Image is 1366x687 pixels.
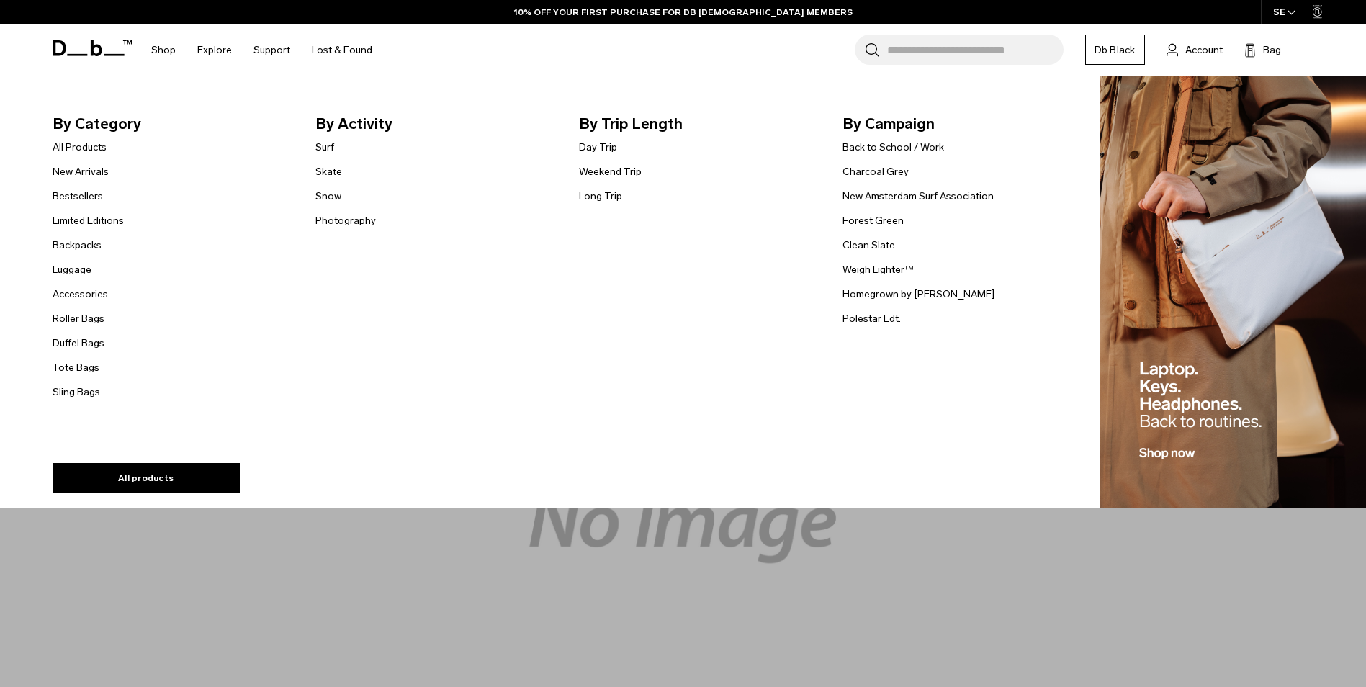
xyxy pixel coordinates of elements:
span: By Trip Length [579,112,819,135]
a: Sling Bags [53,385,100,400]
a: Charcoal Grey [842,164,909,179]
a: All Products [53,140,107,155]
a: Surf [315,140,334,155]
a: Roller Bags [53,311,104,326]
img: Db [1100,76,1366,508]
a: Day Trip [579,140,617,155]
a: Explore [197,24,232,76]
a: Weigh Lighter™ [842,262,914,277]
span: By Activity [315,112,556,135]
span: Bag [1263,42,1281,58]
a: Lost & Found [312,24,372,76]
a: Photography [315,213,376,228]
a: Tote Bags [53,360,99,375]
a: Long Trip [579,189,622,204]
a: Weekend Trip [579,164,642,179]
a: All products [53,463,240,493]
span: Account [1185,42,1223,58]
span: By Category [53,112,293,135]
a: New Arrivals [53,164,109,179]
button: Bag [1244,41,1281,58]
a: Clean Slate [842,238,895,253]
a: Shop [151,24,176,76]
a: Support [253,24,290,76]
a: Bestsellers [53,189,103,204]
a: Polestar Edt. [842,311,901,326]
a: Back to School / Work [842,140,944,155]
a: Account [1167,41,1223,58]
a: Snow [315,189,341,204]
nav: Main Navigation [140,24,383,76]
a: New Amsterdam Surf Association [842,189,994,204]
a: Limited Editions [53,213,124,228]
a: Luggage [53,262,91,277]
a: Skate [315,164,342,179]
a: Duffel Bags [53,336,104,351]
a: Forest Green [842,213,904,228]
a: 10% OFF YOUR FIRST PURCHASE FOR DB [DEMOGRAPHIC_DATA] MEMBERS [514,6,853,19]
a: Homegrown by [PERSON_NAME] [842,287,994,302]
span: By Campaign [842,112,1083,135]
a: Accessories [53,287,108,302]
a: Db Black [1085,35,1145,65]
a: Backpacks [53,238,102,253]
